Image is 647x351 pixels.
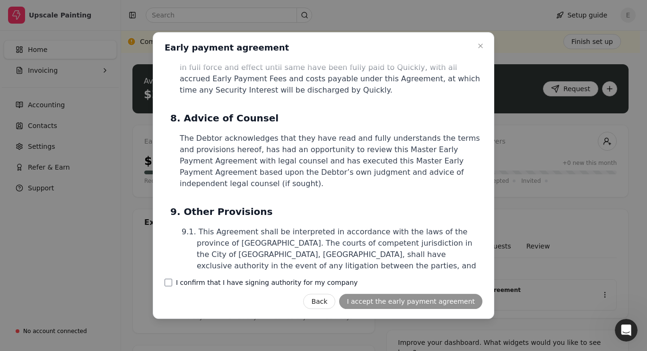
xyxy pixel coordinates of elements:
[189,226,482,283] li: This Agreement shall be interpreted in accordance with the laws of the province of [GEOGRAPHIC_DA...
[176,279,358,286] label: I confirm that I have signing authority for my company
[180,133,482,189] li: The Debtor acknowledges that they have read and fully understands the terms and provisions hereof...
[303,294,335,309] button: Back
[180,111,482,125] li: Advice of Counsel
[165,42,289,53] h2: Early payment agreement
[615,319,638,342] iframe: Intercom live chat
